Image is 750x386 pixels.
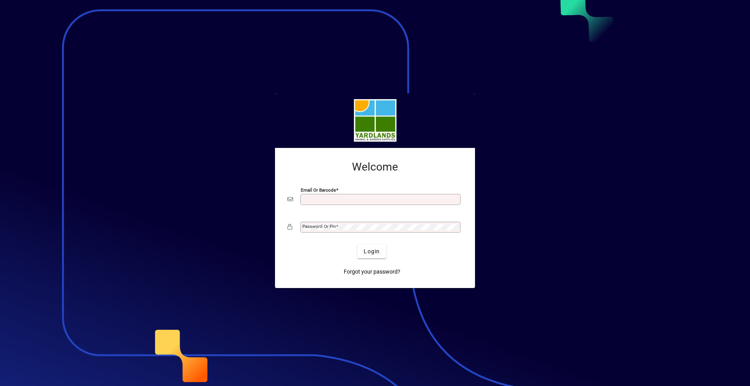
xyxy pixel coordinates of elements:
[344,268,400,276] span: Forgot your password?
[287,160,462,174] h2: Welcome
[341,265,404,279] a: Forgot your password?
[364,247,380,256] span: Login
[302,224,336,229] mat-label: Password or Pin
[357,244,386,258] button: Login
[301,187,336,193] mat-label: Email or Barcode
